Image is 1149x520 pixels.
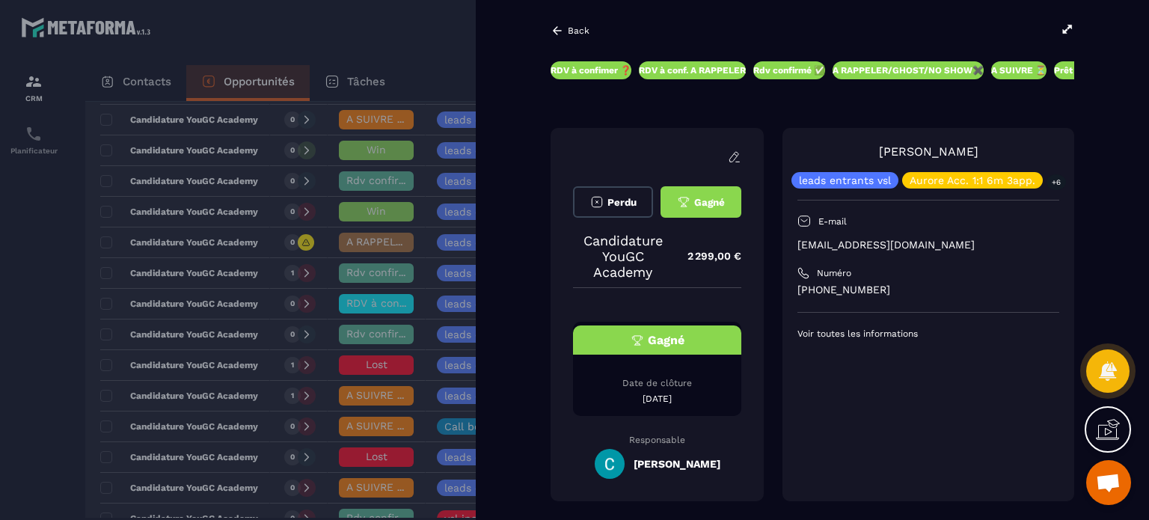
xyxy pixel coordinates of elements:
[833,64,984,76] p: A RAPPELER/GHOST/NO SHOW✖️
[573,377,741,389] p: Date de clôture
[797,283,1059,297] p: [PHONE_NUMBER]
[634,458,720,470] h5: [PERSON_NAME]
[1054,64,1130,76] p: Prêt à acheter 🎰
[573,393,741,405] p: [DATE]
[694,197,725,208] span: Gagné
[910,175,1035,186] p: Aurore Acc. 1:1 6m 3app.
[818,215,847,227] p: E-mail
[661,186,741,218] button: Gagné
[568,25,589,36] p: Back
[879,144,978,159] a: [PERSON_NAME]
[1047,174,1066,190] p: +6
[551,64,631,76] p: RDV à confimer ❓
[1086,460,1131,505] div: Ouvrir le chat
[607,197,637,208] span: Perdu
[648,333,684,347] span: Gagné
[639,64,746,76] p: RDV à conf. A RAPPELER
[573,435,741,445] p: Responsable
[573,186,653,218] button: Perdu
[672,242,741,271] p: 2 299,00 €
[817,267,851,279] p: Numéro
[797,238,1059,252] p: [EMAIL_ADDRESS][DOMAIN_NAME]
[799,175,891,186] p: leads entrants vsl
[573,233,672,280] p: Candidature YouGC Academy
[797,328,1059,340] p: Voir toutes les informations
[991,64,1047,76] p: A SUIVRE ⏳
[753,64,825,76] p: Rdv confirmé ✅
